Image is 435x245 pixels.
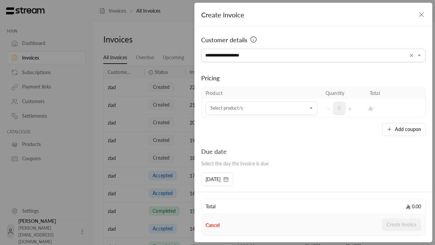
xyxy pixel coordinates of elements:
[201,73,425,83] div: Pricing
[201,35,247,45] span: Customer details
[206,203,215,210] span: Total
[406,203,421,210] span: 0.00
[206,176,221,183] span: [DATE]
[321,87,366,99] th: Quantity
[415,51,423,60] button: Open
[201,87,425,117] table: Selected Products
[201,147,268,156] div: Due date
[366,99,410,117] td: -
[206,222,220,229] button: Cancel
[201,11,244,19] span: Create invoice
[407,51,416,60] button: Clear
[201,161,268,166] span: Select the day the invoice is due
[382,123,425,136] button: Add coupon
[366,87,410,99] th: Total
[307,104,315,112] button: Open
[333,102,345,115] span: 0
[202,87,321,99] th: Product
